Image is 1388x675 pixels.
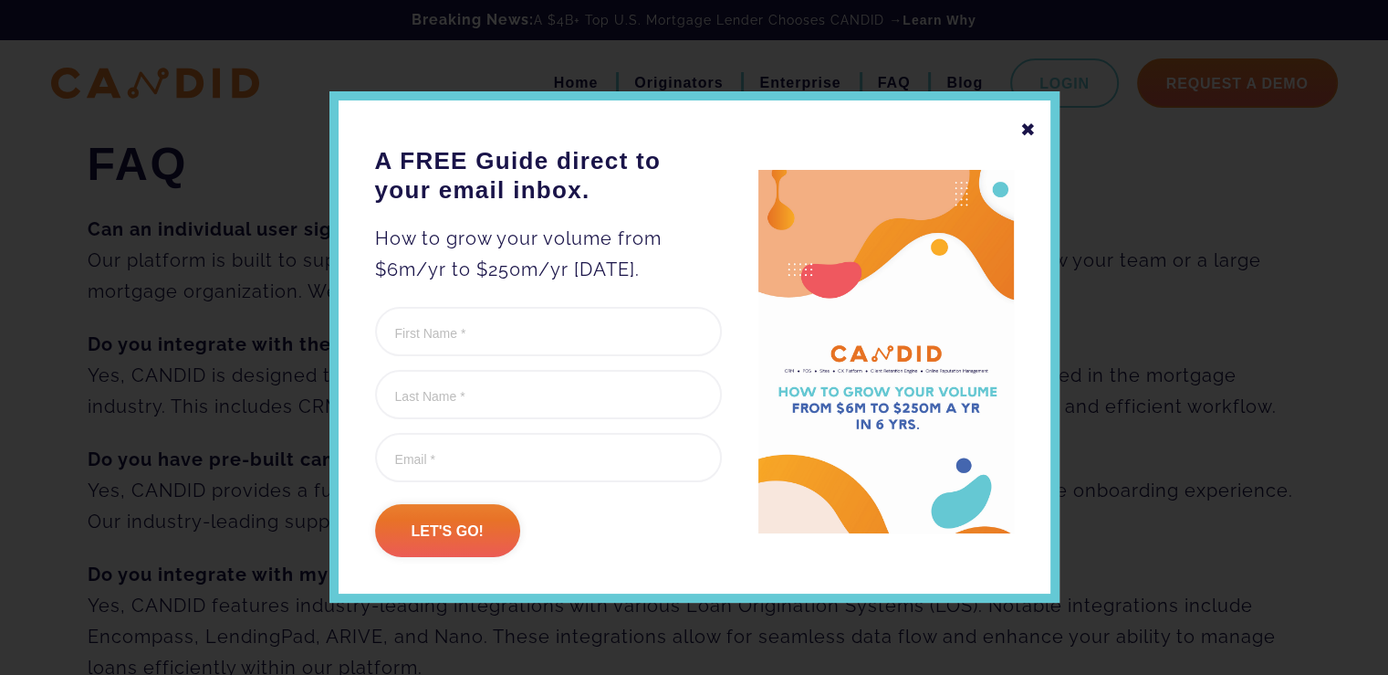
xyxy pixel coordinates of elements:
p: How to grow your volume from $6m/yr to $250m/yr [DATE]. [375,223,722,285]
input: Last Name * [375,370,722,419]
input: First Name * [375,307,722,356]
input: Email * [375,433,722,482]
img: A FREE Guide direct to your email inbox. [758,170,1014,534]
h3: A FREE Guide direct to your email inbox. [375,146,722,205]
input: Let's go! [375,504,520,557]
div: ✖ [1020,114,1037,145]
